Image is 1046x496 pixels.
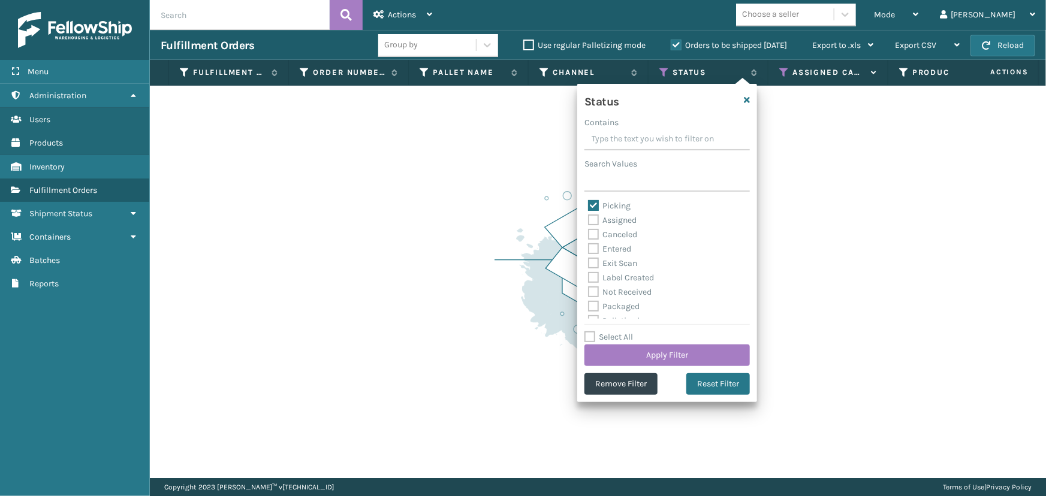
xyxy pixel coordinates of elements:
span: Fulfillment Orders [29,185,97,195]
h3: Fulfillment Orders [161,38,254,53]
p: Copyright 2023 [PERSON_NAME]™ v [TECHNICAL_ID] [164,478,334,496]
span: Menu [28,66,49,77]
label: Search Values [584,158,637,170]
span: Shipment Status [29,208,92,219]
span: Reports [29,279,59,289]
label: Label Created [588,273,654,283]
span: Actions [388,10,416,20]
span: Export to .xls [812,40,861,50]
span: Administration [29,90,86,101]
img: logo [18,12,132,48]
label: Canceled [588,229,637,240]
label: Select All [584,332,633,342]
label: Status [673,67,745,78]
label: Use regular Palletizing mode [523,40,646,50]
label: Picking [588,201,631,211]
label: Exit Scan [588,258,637,268]
label: Not Received [588,287,652,297]
span: Containers [29,232,71,242]
span: Batches [29,255,60,265]
label: Assigned [588,215,637,225]
span: Actions [952,62,1036,82]
label: Pallet Name [433,67,505,78]
span: Mode [874,10,895,20]
label: Channel [553,67,625,78]
label: Fulfillment Order Id [193,67,266,78]
span: Inventory [29,162,65,172]
div: | [943,478,1032,496]
label: Product SKU [912,67,985,78]
span: Products [29,138,63,148]
label: Entered [588,244,631,254]
div: Choose a seller [742,8,799,21]
button: Reset Filter [686,373,750,395]
label: Contains [584,116,619,129]
label: Orders to be shipped [DATE] [671,40,787,50]
label: Assigned Carrier Service [792,67,865,78]
h4: Status [584,91,619,109]
span: Export CSV [895,40,936,50]
input: Type the text you wish to filter on [584,129,750,150]
a: Privacy Policy [986,483,1032,491]
label: Palletized [588,316,640,326]
span: Users [29,114,50,125]
button: Reload [970,35,1035,56]
label: Order Number [313,67,385,78]
a: Terms of Use [943,483,984,491]
div: Group by [384,39,418,52]
button: Remove Filter [584,373,658,395]
button: Apply Filter [584,344,750,366]
label: Packaged [588,301,640,311]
